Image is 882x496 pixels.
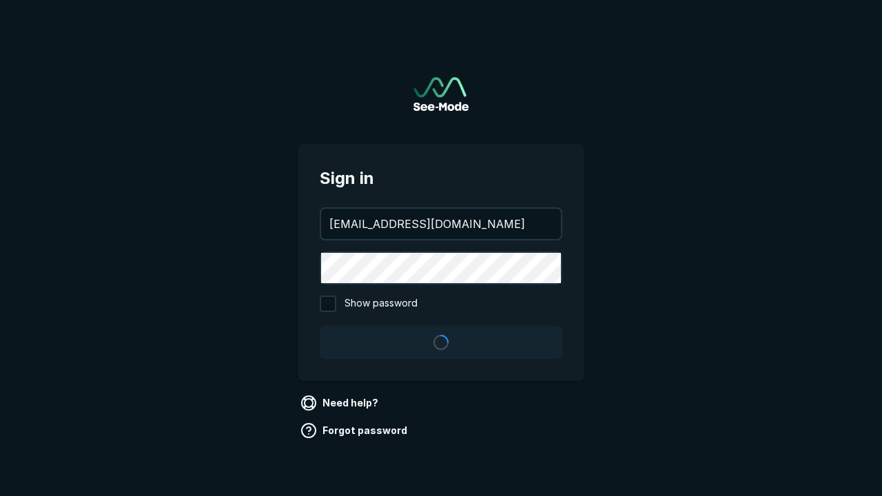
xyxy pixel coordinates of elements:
span: Show password [345,296,418,312]
a: Forgot password [298,420,413,442]
a: Go to sign in [413,77,469,111]
input: your@email.com [321,209,561,239]
img: See-Mode Logo [413,77,469,111]
span: Sign in [320,166,562,191]
a: Need help? [298,392,384,414]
